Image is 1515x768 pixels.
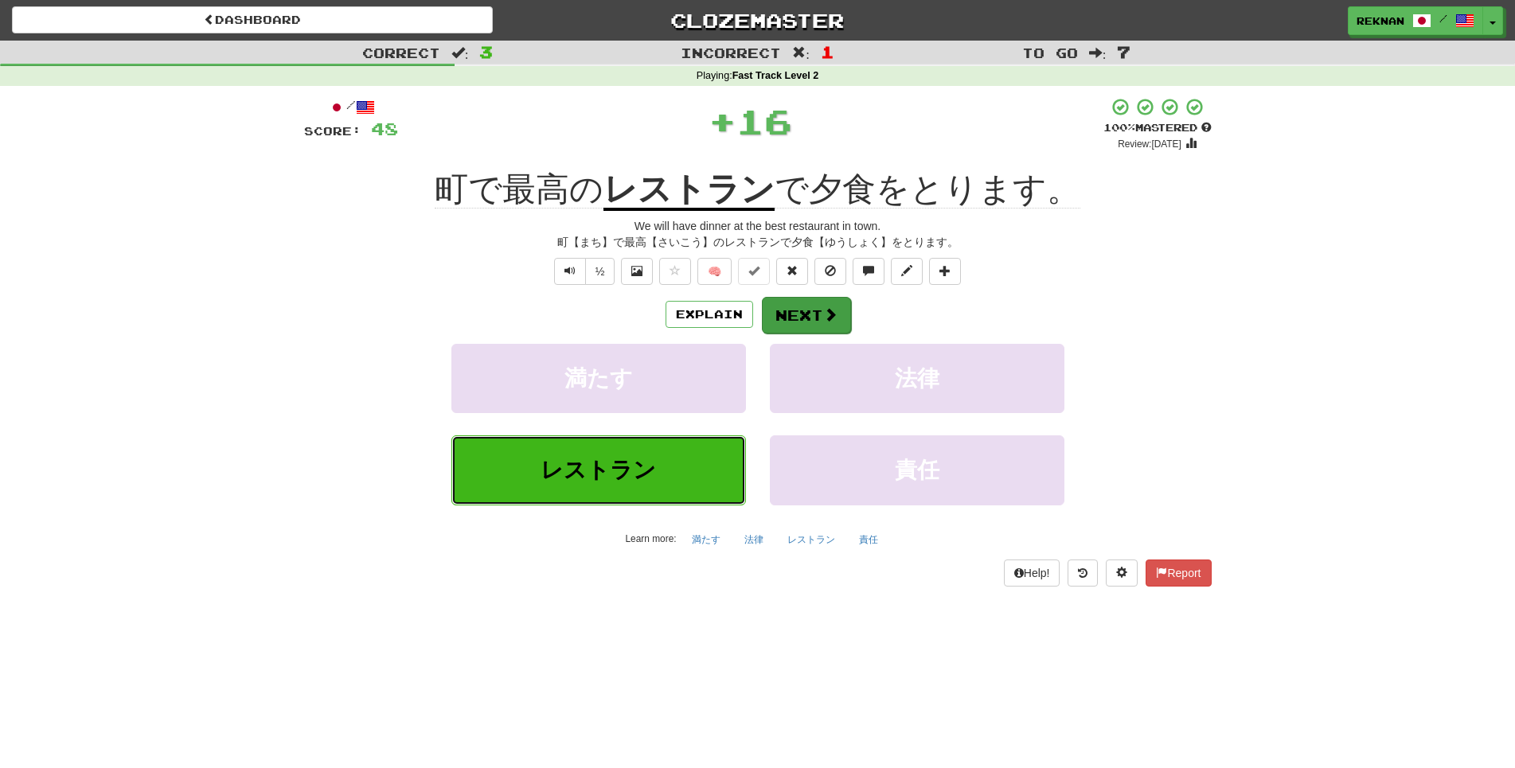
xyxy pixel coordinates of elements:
[895,458,939,482] span: 責任
[770,344,1064,413] button: 法律
[517,6,998,34] a: Clozemaster
[762,297,851,333] button: Next
[1439,13,1447,24] span: /
[659,258,691,285] button: Favorite sentence (alt+f)
[451,46,469,60] span: :
[1357,14,1404,28] span: Reknan
[1103,121,1212,135] div: Mastered
[435,170,603,209] span: 町で最高の
[779,528,844,552] button: レストラン
[736,528,772,552] button: 法律
[554,258,586,285] button: Play sentence audio (ctl+space)
[732,70,819,81] strong: Fast Track Level 2
[1004,559,1060,587] button: Help!
[666,301,753,328] button: Explain
[625,533,676,544] small: Learn more:
[736,101,792,141] span: 16
[709,97,736,145] span: +
[775,170,1080,209] span: で夕食をとります。
[1068,559,1098,587] button: Round history (alt+y)
[1103,121,1135,134] span: 100 %
[479,42,493,61] span: 3
[564,366,633,391] span: 満たす
[770,435,1064,505] button: 責任
[1348,6,1483,35] a: Reknan /
[12,6,493,33] a: Dashboard
[1146,559,1211,587] button: Report
[895,366,939,391] span: 法律
[891,258,923,285] button: Edit sentence (alt+d)
[681,45,781,60] span: Incorrect
[738,258,770,285] button: Set this sentence to 100% Mastered (alt+m)
[850,528,887,552] button: 責任
[304,234,1212,250] div: 町【まち】で最高【さいこう】のレストランで夕食【ゆうしょく】をとります。
[814,258,846,285] button: Ignore sentence (alt+i)
[451,344,746,413] button: 満たす
[603,170,775,211] u: レストラン
[585,258,615,285] button: ½
[1118,138,1181,150] small: Review: [DATE]
[304,218,1212,234] div: We will have dinner at the best restaurant in town.
[929,258,961,285] button: Add to collection (alt+a)
[621,258,653,285] button: Show image (alt+x)
[792,46,810,60] span: :
[1089,46,1107,60] span: :
[697,258,732,285] button: 🧠
[853,258,884,285] button: Discuss sentence (alt+u)
[541,458,656,482] span: レストラン
[551,258,615,285] div: Text-to-speech controls
[1022,45,1078,60] span: To go
[821,42,834,61] span: 1
[371,119,398,138] span: 48
[362,45,440,60] span: Correct
[683,528,729,552] button: 満たす
[1117,42,1130,61] span: 7
[304,97,398,117] div: /
[451,435,746,505] button: レストラン
[776,258,808,285] button: Reset to 0% Mastered (alt+r)
[304,124,361,138] span: Score:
